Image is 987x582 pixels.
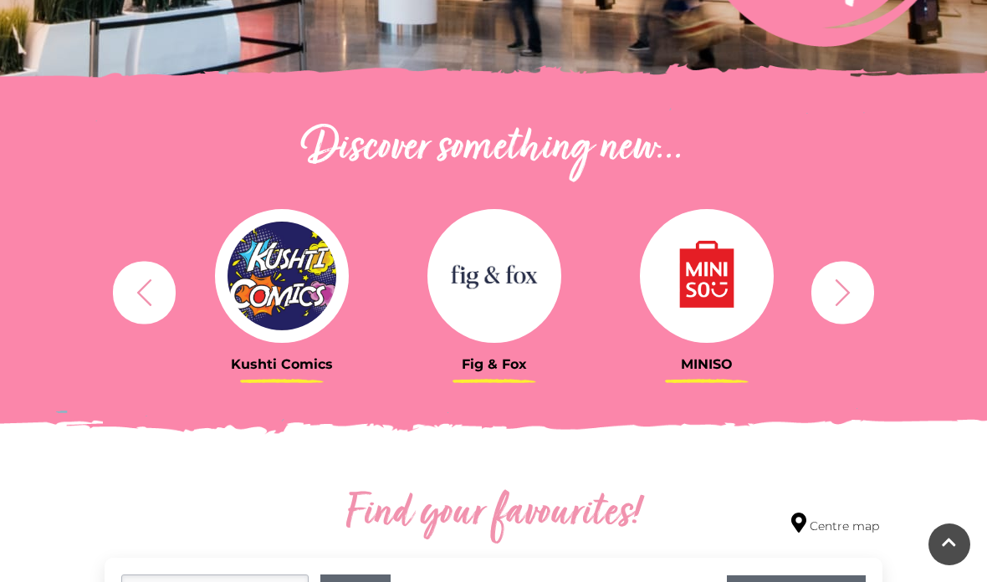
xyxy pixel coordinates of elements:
[188,356,376,372] h3: Kushti Comics
[105,122,882,176] h2: Discover something new...
[791,513,879,535] a: Centre map
[401,356,588,372] h3: Fig & Fox
[613,209,800,372] a: MINISO
[238,488,749,541] h2: Find your favourites!
[188,209,376,372] a: Kushti Comics
[401,209,588,372] a: Fig & Fox
[613,356,800,372] h3: MINISO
